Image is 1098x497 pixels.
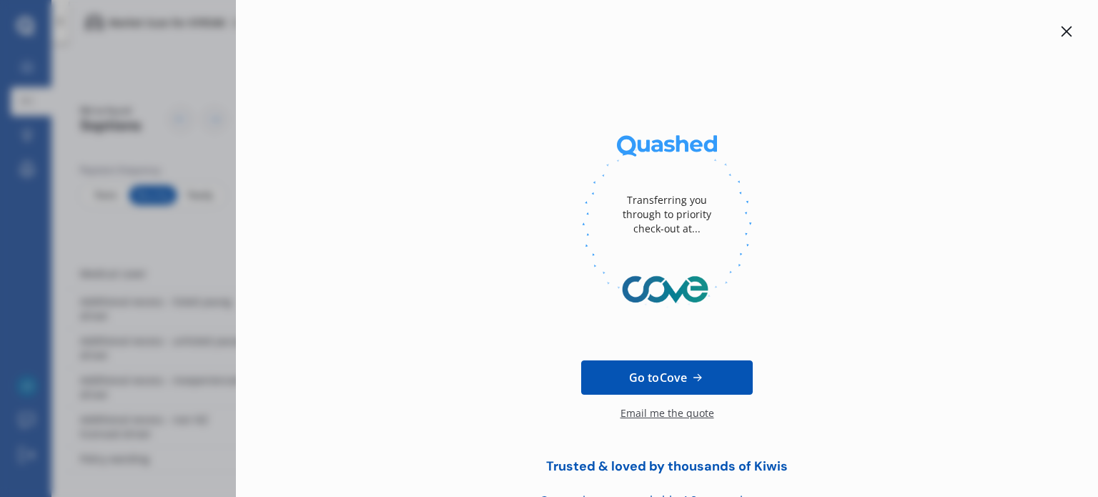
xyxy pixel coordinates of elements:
[582,257,752,322] img: Cove.webp
[510,459,824,474] div: Trusted & loved by thousands of Kiwis
[620,406,714,435] div: Email me the quote
[581,360,753,395] a: Go toCove
[610,172,724,257] div: Transferring you through to priority check-out at...
[629,369,687,386] span: Go to Cove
